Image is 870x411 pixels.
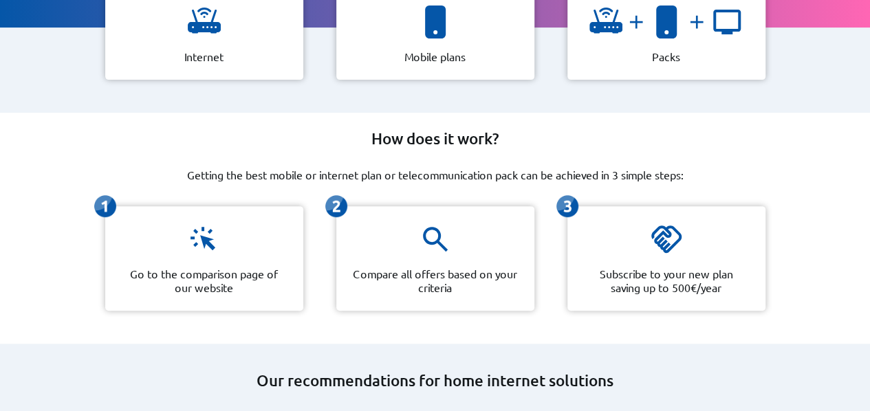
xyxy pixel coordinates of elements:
[652,49,680,63] p: Packs
[94,195,116,217] img: icon representing the first-step
[622,11,650,33] img: and
[404,49,466,63] p: Mobile plans
[23,371,848,390] h2: Our recommendations for home internet solutions
[188,223,221,256] img: icon representing a click
[589,5,622,38] img: icon representing a wifi
[419,5,452,38] img: icon representing a smartphone
[650,5,683,38] img: icon representing a smartphone
[584,267,749,294] p: Subscribe to your new plan saving up to 500€/year
[325,195,347,217] img: icon representing the second-step
[184,49,224,63] p: Internet
[371,129,499,148] h2: How does it work?
[122,267,287,294] p: Go to the comparison page of our website
[187,168,684,181] p: Getting the best mobile or internet plan or telecommunication pack can be achieved in 3 simple st...
[419,223,452,256] img: icon representing a magnifying glass
[710,5,743,38] img: icon representing a tv
[683,11,710,33] img: and
[188,5,221,38] img: icon representing a wifi
[353,267,518,294] p: Compare all offers based on your criteria
[556,195,578,217] img: icon representing the third-step
[650,223,683,256] img: icon representing a handshake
